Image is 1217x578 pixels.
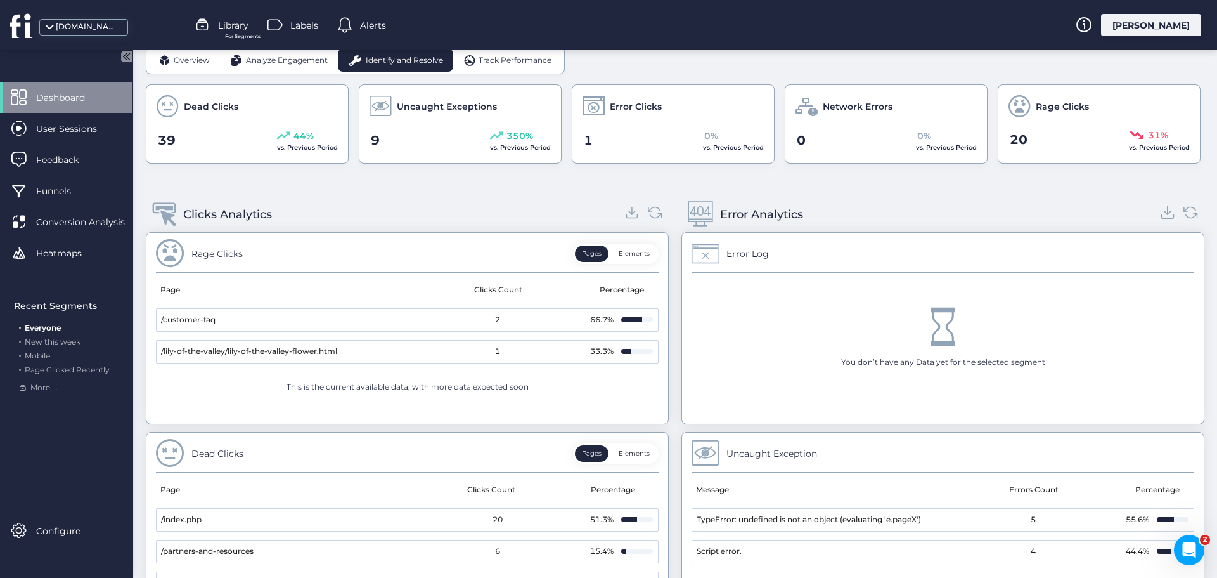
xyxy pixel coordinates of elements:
[1010,130,1027,150] span: 20
[610,100,662,114] span: Error Clicks
[1125,546,1150,558] div: 44.4%
[1101,14,1201,36] div: [PERSON_NAME]
[589,273,659,308] mat-header-cell: Percentage
[1031,514,1036,526] span: 5
[495,546,500,558] span: 6
[612,445,657,462] button: Elements
[1124,473,1194,508] mat-header-cell: Percentage
[183,206,272,223] div: Clicks Analytics
[191,247,243,261] div: Rage Clicks
[25,323,61,332] span: Everyone
[360,18,386,32] span: Alerts
[25,365,110,374] span: Rage Clicked Recently
[366,55,443,67] span: Identify and Resolve
[726,447,817,461] div: Uncaught Exception
[589,546,615,558] div: 15.4%
[726,247,769,261] div: Error Log
[36,153,98,167] span: Feedback
[506,129,533,143] span: 350%
[1125,514,1150,526] div: 55.6%
[36,524,100,538] span: Configure
[493,514,503,526] span: 20
[30,382,58,394] span: More ...
[36,91,104,105] span: Dashboard
[403,473,581,508] mat-header-cell: Clicks Count
[161,546,254,558] span: /partners-and-resources
[495,346,500,358] span: 1
[397,100,497,114] span: Uncaught Exceptions
[277,143,338,152] span: vs. Previous Period
[1200,535,1210,545] span: 2
[575,445,608,462] button: Pages
[290,18,318,32] span: Labels
[692,473,943,508] mat-header-cell: Message
[495,314,500,326] span: 2
[184,100,238,114] span: Dead Clicks
[36,122,116,136] span: User Sessions
[156,273,408,308] mat-header-cell: Page
[56,21,119,33] div: [DOMAIN_NAME]
[917,129,931,143] span: 0%
[797,131,806,150] span: 0
[1129,143,1190,152] span: vs. Previous Period
[156,473,403,508] mat-header-cell: Page
[225,32,261,41] span: For Segments
[161,314,216,326] span: /customer-faq
[161,346,337,358] span: /lily-of-the-valley/lily-of-the-valley-flower.html
[584,131,593,150] span: 1
[408,273,589,308] mat-header-cell: Clicks Count
[218,18,248,32] span: Library
[479,55,551,67] span: Track Performance
[36,215,144,229] span: Conversion Analysis
[1031,546,1036,558] span: 4
[19,334,21,346] span: .
[697,546,742,558] span: Script error.
[1148,128,1168,142] span: 31%
[371,131,380,150] span: 9
[704,129,718,143] span: 0%
[580,473,650,508] mat-header-cell: Percentage
[589,314,615,326] div: 66.7%
[841,357,1045,369] div: You don’t have any Data yet for the selected segment
[589,346,615,358] div: 33.3%
[703,143,764,152] span: vs. Previous Period
[36,246,101,260] span: Heatmaps
[36,184,90,198] span: Funnels
[174,55,210,67] span: Overview
[19,348,21,360] span: .
[19,320,21,332] span: .
[1036,100,1089,114] span: Rage Clicks
[246,55,328,67] span: Analyze Engagement
[720,206,803,223] div: Error Analytics
[293,129,314,143] span: 44%
[1174,535,1204,565] iframe: Intercom live chat
[14,299,125,313] div: Recent Segments
[191,447,243,461] div: Dead Clicks
[589,514,615,526] div: 51.3%
[19,362,21,374] span: .
[943,473,1125,508] mat-header-cell: Errors Count
[697,514,921,526] span: TypeError: undefined is not an object (evaluating 'e.pageX')
[490,143,551,152] span: vs. Previous Period
[161,514,202,526] span: /index.php
[25,337,80,346] span: New this week
[612,246,657,262] button: Elements
[575,246,608,262] button: Pages
[916,143,977,152] span: vs. Previous Period
[25,351,50,360] span: Mobile
[823,100,892,114] span: Network Errors
[158,131,176,150] span: 39
[287,381,529,393] div: This is the current available data, with more data expected soon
